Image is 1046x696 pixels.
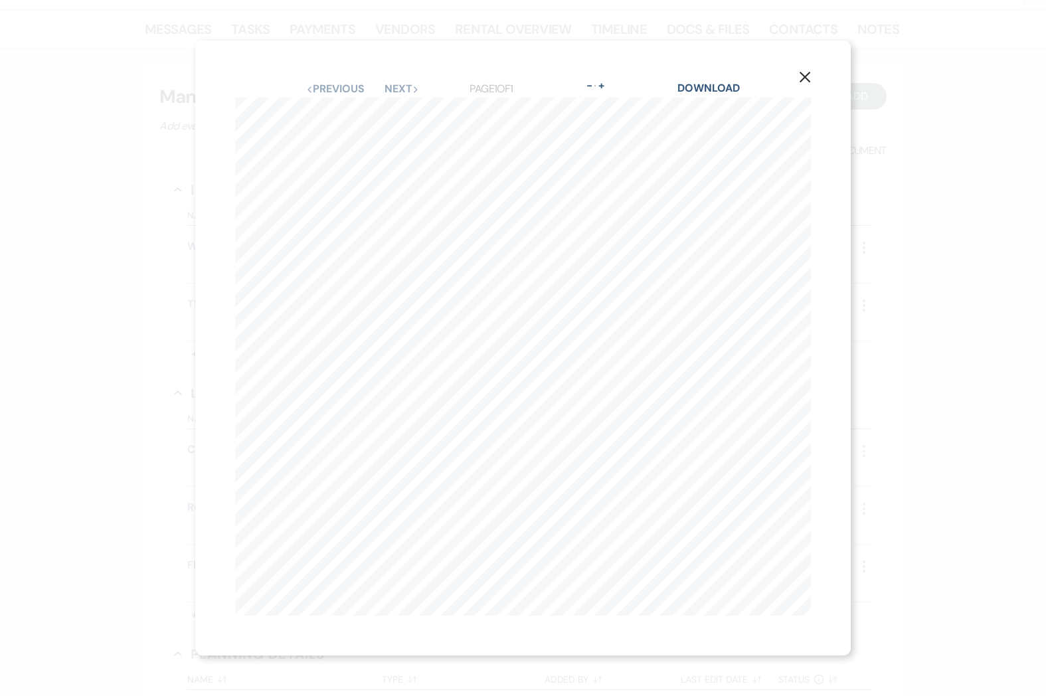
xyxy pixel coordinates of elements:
[385,84,419,94] button: Next
[677,81,739,95] a: Download
[596,80,607,91] button: +
[470,80,513,98] p: Page 1 of 1
[584,80,594,91] button: -
[306,84,364,94] button: Previous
